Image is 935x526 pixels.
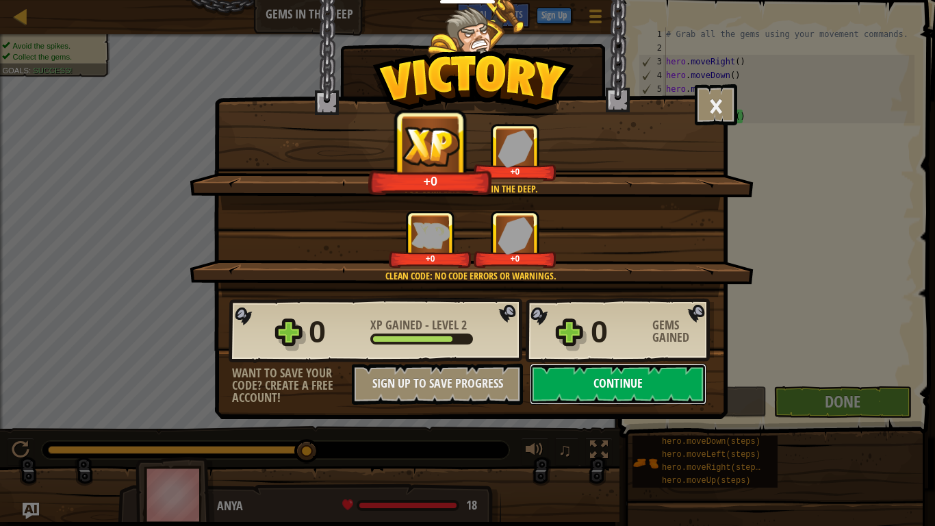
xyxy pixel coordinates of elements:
[370,316,425,334] span: XP Gained
[352,364,523,405] button: Sign Up to Save Progress
[370,319,467,331] div: -
[498,129,533,167] img: Gems Gained
[255,182,687,196] div: You completed Gems in the Deep.
[476,166,554,177] div: +0
[461,316,467,334] span: 2
[400,125,462,168] img: XP Gained
[591,310,644,354] div: 0
[392,253,469,264] div: +0
[498,216,533,254] img: Gems Gained
[232,367,352,404] div: Want to save your code? Create a free account!
[476,253,554,264] div: +0
[309,310,362,354] div: 0
[411,222,450,249] img: XP Gained
[530,364,706,405] button: Continue
[695,84,737,125] button: ×
[372,51,574,119] img: Victory
[429,316,461,334] span: Level
[255,269,687,283] div: Clean code: no code errors or warnings.
[652,319,714,344] div: Gems Gained
[372,173,489,189] div: +0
